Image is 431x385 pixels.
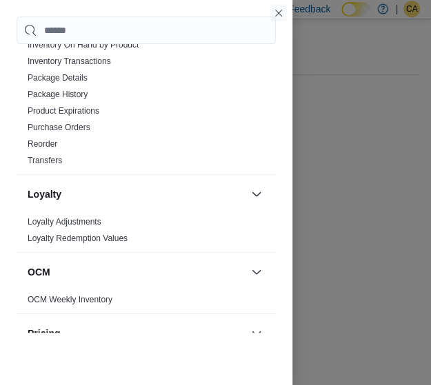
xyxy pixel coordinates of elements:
span: Transfers [28,155,62,166]
span: Purchase Orders [28,122,90,133]
div: Loyalty [17,214,276,252]
button: Close this dialog [270,5,287,21]
a: Purchase Orders [28,123,90,132]
span: Package History [28,89,88,100]
button: OCM [28,265,245,279]
a: Inventory On Hand by Product [28,40,139,50]
button: Pricing [28,326,245,340]
a: Inventory Transactions [28,56,111,66]
a: Reorder [28,139,57,149]
button: Loyalty [28,187,245,201]
span: Inventory On Hand by Product [28,39,139,50]
h3: OCM [28,265,50,279]
button: Pricing [248,325,265,342]
span: Reorder [28,138,57,149]
a: Product Expirations [28,106,99,116]
div: OCM [17,291,276,313]
span: Loyalty Adjustments [28,216,101,227]
a: OCM Weekly Inventory [28,295,112,304]
a: Loyalty Redemption Values [28,233,128,243]
span: Loyalty Redemption Values [28,233,128,244]
span: Product Expirations [28,105,99,116]
a: Package History [28,90,88,99]
a: Loyalty Adjustments [28,217,101,227]
span: Package Details [28,72,88,83]
h3: Loyalty [28,187,61,201]
h3: Pricing [28,326,60,340]
span: Inventory Transactions [28,56,111,67]
span: OCM Weekly Inventory [28,294,112,305]
a: Transfers [28,156,62,165]
a: Package Details [28,73,88,83]
button: Loyalty [248,186,265,202]
button: OCM [248,264,265,280]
